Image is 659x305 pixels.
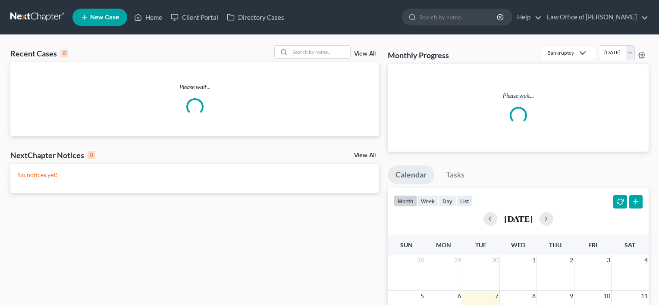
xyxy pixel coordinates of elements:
[569,291,574,301] span: 9
[60,50,68,57] div: 0
[588,241,597,249] span: Fri
[547,49,574,56] div: Bankruptcy
[354,152,376,159] a: View All
[457,291,462,301] span: 6
[511,241,525,249] span: Wed
[416,255,425,265] span: 28
[394,195,417,207] button: month
[569,255,574,265] span: 2
[606,255,611,265] span: 3
[223,9,289,25] a: Directory Cases
[456,195,473,207] button: list
[130,9,166,25] a: Home
[420,291,425,301] span: 5
[603,291,611,301] span: 10
[640,291,649,301] span: 11
[419,9,498,25] input: Search by name...
[491,255,499,265] span: 30
[531,255,537,265] span: 1
[643,255,649,265] span: 4
[10,83,379,91] p: Please wait...
[453,255,462,265] span: 29
[290,46,350,58] input: Search by name...
[475,241,486,249] span: Tue
[436,241,451,249] span: Mon
[388,165,434,184] a: Calendar
[549,241,562,249] span: Thu
[17,171,372,179] p: No notices yet!
[504,214,533,223] h2: [DATE]
[417,195,439,207] button: week
[354,51,376,57] a: View All
[624,241,635,249] span: Sat
[438,165,472,184] a: Tasks
[166,9,223,25] a: Client Portal
[439,195,456,207] button: day
[10,150,95,160] div: NextChapter Notices
[388,50,449,60] h3: Monthly Progress
[543,9,648,25] a: Law Office of [PERSON_NAME]
[494,291,499,301] span: 7
[400,241,413,249] span: Sun
[90,14,119,21] span: New Case
[88,151,95,159] div: 0
[395,91,642,100] p: Please wait...
[513,9,542,25] a: Help
[531,291,537,301] span: 8
[10,48,68,59] div: Recent Cases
